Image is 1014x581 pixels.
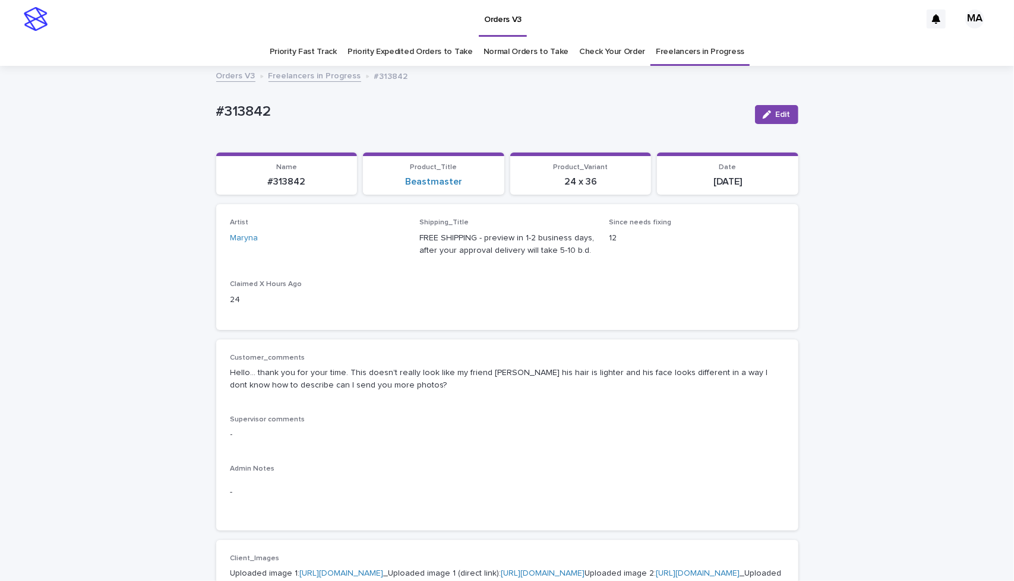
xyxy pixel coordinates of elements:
span: Product_Title [410,164,457,171]
a: Maryna [230,232,258,245]
a: Orders V3 [216,68,255,82]
a: Freelancers in Progress [656,38,744,66]
a: [URL][DOMAIN_NAME] [501,569,585,577]
p: - [230,428,784,441]
p: FREE SHIPPING - preview in 1-2 business days, after your approval delivery will take 5-10 b.d. [419,232,595,257]
span: Customer_comments [230,354,305,361]
p: [DATE] [664,176,791,188]
p: #313842 [223,176,350,188]
a: Beastmaster [405,176,462,188]
span: Date [719,164,736,171]
p: #313842 [216,103,746,120]
a: [URL][DOMAIN_NAME] [656,569,740,577]
a: Freelancers in Progress [268,68,361,82]
a: [URL][DOMAIN_NAME] [300,569,384,577]
span: Since needs fixing [609,219,671,226]
a: Priority Fast Track [270,38,337,66]
span: Supervisor comments [230,416,305,423]
span: Claimed X Hours Ago [230,281,302,288]
p: #313842 [374,69,408,82]
img: stacker-logo-s-only.png [24,7,48,31]
div: MA [965,9,984,28]
a: Normal Orders to Take [484,38,569,66]
span: Admin Notes [230,465,275,472]
span: Name [276,164,297,171]
span: Edit [776,110,791,119]
p: 24 [230,294,406,306]
button: Edit [755,105,798,124]
span: Product_Variant [553,164,608,171]
span: Client_Images [230,555,280,562]
span: Shipping_Title [419,219,469,226]
p: Hello... thank you for your time. This doesn't really look like my friend [PERSON_NAME] his hair ... [230,367,784,392]
a: Priority Expedited Orders to Take [348,38,473,66]
span: Artist [230,219,249,226]
p: 24 x 36 [517,176,645,188]
p: 12 [609,232,784,245]
p: - [230,486,784,499]
a: Check Your Order [579,38,645,66]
